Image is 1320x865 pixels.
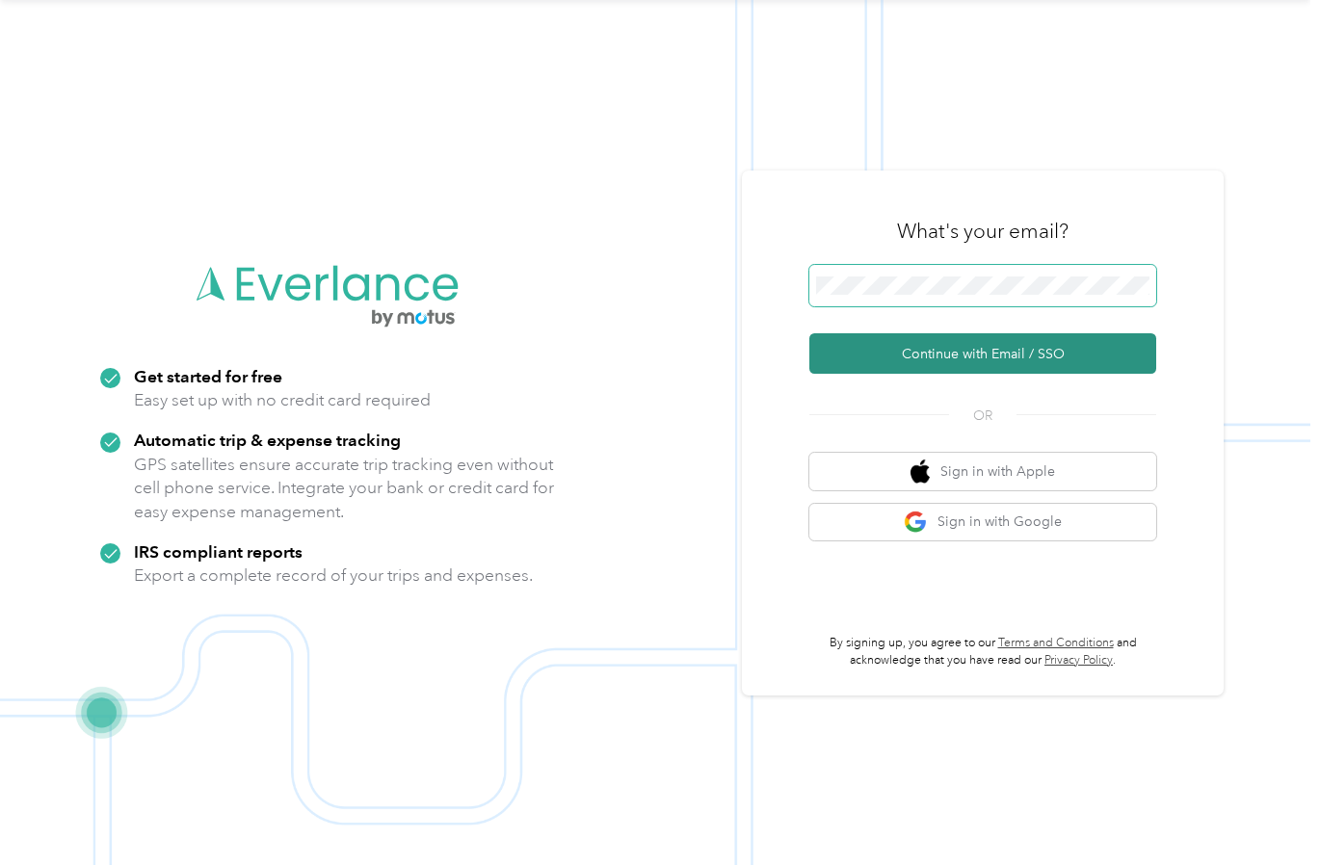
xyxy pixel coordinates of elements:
p: By signing up, you agree to our and acknowledge that you have read our . [809,635,1156,668]
img: google logo [904,511,928,535]
strong: Get started for free [134,366,282,386]
button: google logoSign in with Google [809,504,1156,541]
img: apple logo [911,459,930,484]
button: apple logoSign in with Apple [809,453,1156,490]
h3: What's your email? [897,218,1069,245]
a: Terms and Conditions [998,636,1114,650]
p: Easy set up with no credit card required [134,388,431,412]
p: GPS satellites ensure accurate trip tracking even without cell phone service. Integrate your bank... [134,453,555,524]
a: Privacy Policy [1044,653,1113,668]
strong: IRS compliant reports [134,541,303,562]
p: Export a complete record of your trips and expenses. [134,564,533,588]
button: Continue with Email / SSO [809,333,1156,374]
strong: Automatic trip & expense tracking [134,430,401,450]
span: OR [949,406,1016,426]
